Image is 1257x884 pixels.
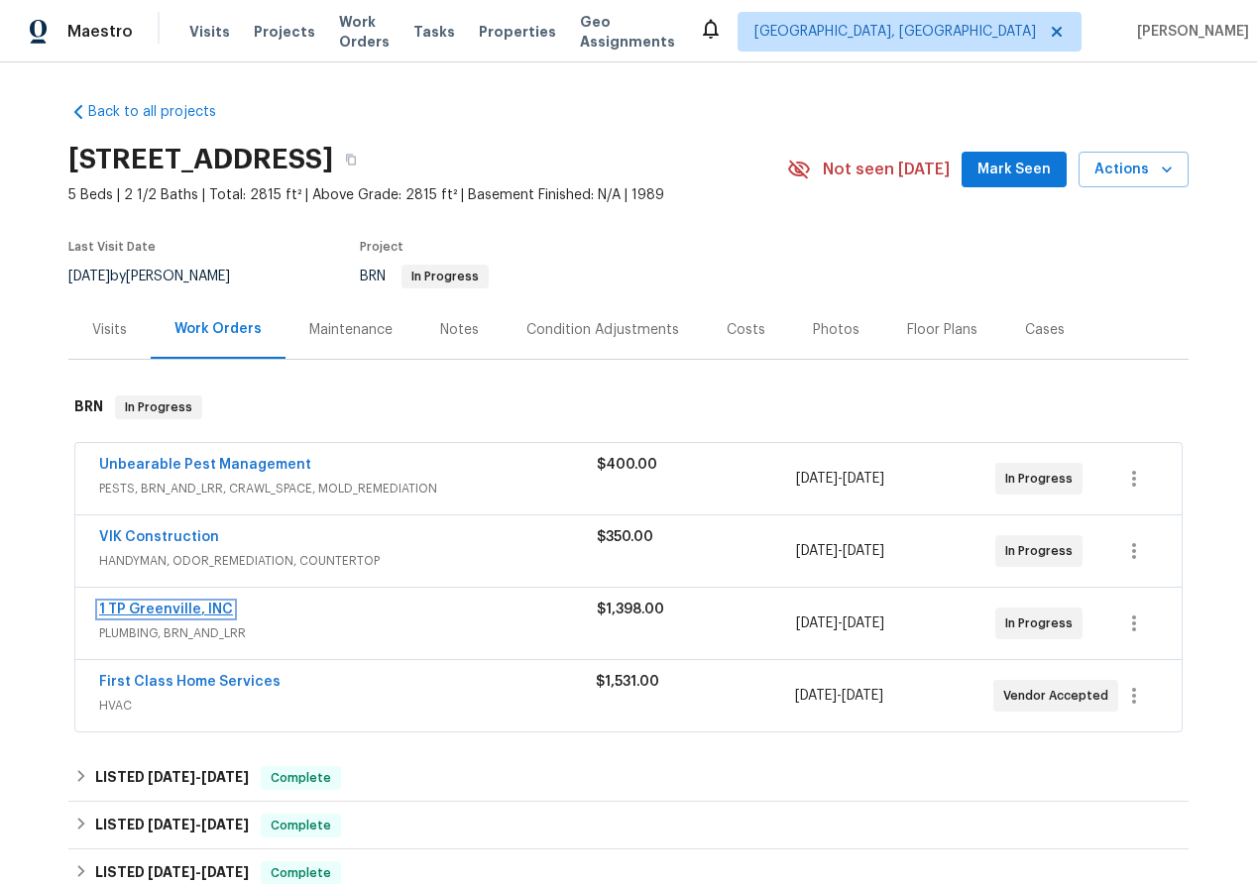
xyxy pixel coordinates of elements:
[1005,613,1081,633] span: In Progress
[907,320,977,340] div: Floor Plans
[796,616,838,630] span: [DATE]
[360,241,403,253] span: Project
[813,320,859,340] div: Photos
[99,479,597,498] span: PESTS, BRN_AND_LRR, CRAWL_SPACE, MOLD_REMEDIATION
[796,613,884,633] span: -
[795,689,837,703] span: [DATE]
[479,22,556,42] span: Properties
[68,754,1189,802] div: LISTED [DATE]-[DATE]Complete
[74,395,103,419] h6: BRN
[526,320,679,340] div: Condition Adjustments
[597,530,653,544] span: $350.00
[796,472,838,486] span: [DATE]
[263,863,339,883] span: Complete
[174,319,262,339] div: Work Orders
[67,22,133,42] span: Maestro
[68,241,156,253] span: Last Visit Date
[977,158,1051,182] span: Mark Seen
[796,544,838,558] span: [DATE]
[95,814,249,837] h6: LISTED
[99,603,233,616] a: 1 TP Greenville, INC
[440,320,479,340] div: Notes
[99,530,219,544] a: VIK Construction
[99,675,281,689] a: First Class Home Services
[1094,158,1173,182] span: Actions
[309,320,393,340] div: Maintenance
[148,770,195,784] span: [DATE]
[842,689,883,703] span: [DATE]
[148,865,249,879] span: -
[360,270,489,283] span: BRN
[796,541,884,561] span: -
[1025,320,1065,340] div: Cases
[95,766,249,790] h6: LISTED
[597,603,664,616] span: $1,398.00
[1079,152,1189,188] button: Actions
[1003,686,1116,706] span: Vendor Accepted
[1005,541,1081,561] span: In Progress
[754,22,1036,42] span: [GEOGRAPHIC_DATA], [GEOGRAPHIC_DATA]
[596,675,659,689] span: $1,531.00
[148,865,195,879] span: [DATE]
[413,25,455,39] span: Tasks
[99,458,311,472] a: Unbearable Pest Management
[201,770,249,784] span: [DATE]
[1005,469,1081,489] span: In Progress
[117,397,200,417] span: In Progress
[68,265,254,288] div: by [PERSON_NAME]
[148,770,249,784] span: -
[68,270,110,283] span: [DATE]
[68,376,1189,439] div: BRN In Progress
[68,185,787,205] span: 5 Beds | 2 1/2 Baths | Total: 2815 ft² | Above Grade: 2815 ft² | Basement Finished: N/A | 1989
[796,469,884,489] span: -
[254,22,315,42] span: Projects
[339,12,390,52] span: Work Orders
[795,686,883,706] span: -
[68,150,333,169] h2: [STREET_ADDRESS]
[580,12,675,52] span: Geo Assignments
[148,818,249,831] span: -
[201,865,249,879] span: [DATE]
[403,271,487,282] span: In Progress
[99,696,596,716] span: HVAC
[727,320,765,340] div: Costs
[68,102,259,122] a: Back to all projects
[99,623,597,643] span: PLUMBING, BRN_AND_LRR
[189,22,230,42] span: Visits
[99,551,597,571] span: HANDYMAN, ODOR_REMEDIATION, COUNTERTOP
[201,818,249,831] span: [DATE]
[333,142,369,177] button: Copy Address
[68,802,1189,849] div: LISTED [DATE]-[DATE]Complete
[843,544,884,558] span: [DATE]
[843,616,884,630] span: [DATE]
[92,320,127,340] div: Visits
[1129,22,1249,42] span: [PERSON_NAME]
[263,816,339,835] span: Complete
[843,472,884,486] span: [DATE]
[148,818,195,831] span: [DATE]
[263,768,339,788] span: Complete
[823,160,950,179] span: Not seen [DATE]
[962,152,1067,188] button: Mark Seen
[597,458,657,472] span: $400.00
